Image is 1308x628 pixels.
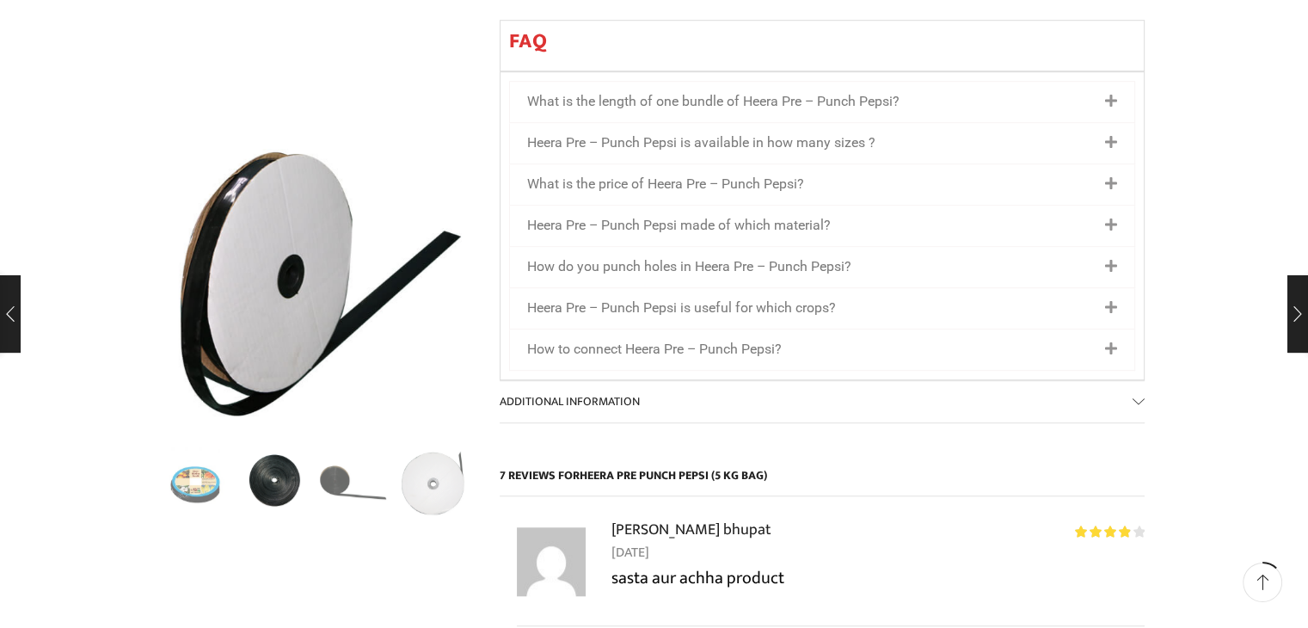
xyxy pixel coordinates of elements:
div: What is the price of Heera Pre – Punch Pepsi? [510,164,1134,205]
a: Ok1 [239,445,310,516]
img: Heera Pre Punch Pepsi [160,447,231,519]
a: What is the length of one bundle of Heera Pre – Punch Pepsi? [527,93,900,109]
a: How to connect Heera Pre – Punch Pepsi? [527,341,782,357]
div: Heera Pre – Punch Pepsi made of which material? [510,206,1134,246]
div: 5 / 5 [164,129,474,439]
a: 5 [398,447,470,519]
li: 4 / 5 [398,447,470,516]
h2: FAQ [509,29,1135,54]
span: Rated out of 5 [1075,526,1131,538]
div: Heera Pre – Punch Pepsi is useful for which crops? [510,288,1134,329]
div: How do you punch holes in Heera Pre – Punch Pepsi? [510,247,1134,287]
a: Heera Pre – Punch Pepsi is available in how many sizes ? [527,134,875,151]
li: 3 / 5 [319,447,390,516]
div: How to connect Heera Pre – Punch Pepsi? [510,329,1134,370]
span: Additional information [500,391,640,411]
a: How do you punch holes in Heera Pre – Punch Pepsi? [527,258,851,274]
a: 4 [319,447,390,519]
time: [DATE] [611,542,1145,564]
div: What is the length of one bundle of Heera Pre – Punch Pepsi? [510,82,1134,122]
a: Additional information [500,381,1145,422]
li: 1 / 5 [160,447,231,516]
a: Heera Pre – Punch Pepsi is useful for which crops? [527,299,836,316]
span: Heera Pre Punch Pepsi (5 Kg Bag) [580,465,767,485]
strong: [PERSON_NAME] bhupat [611,517,771,542]
div: Rated 4 out of 5 [1075,526,1145,538]
li: 2 / 5 [239,447,310,516]
h2: 7 reviews for [500,467,1145,497]
p: sasta aur achha product [611,564,1145,592]
a: Heera Pre – Punch Pepsi made of which material? [527,217,831,233]
div: Heera Pre – Punch Pepsi is available in how many sizes ? [510,123,1134,163]
a: What is the price of Heera Pre – Punch Pepsi? [527,175,804,192]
